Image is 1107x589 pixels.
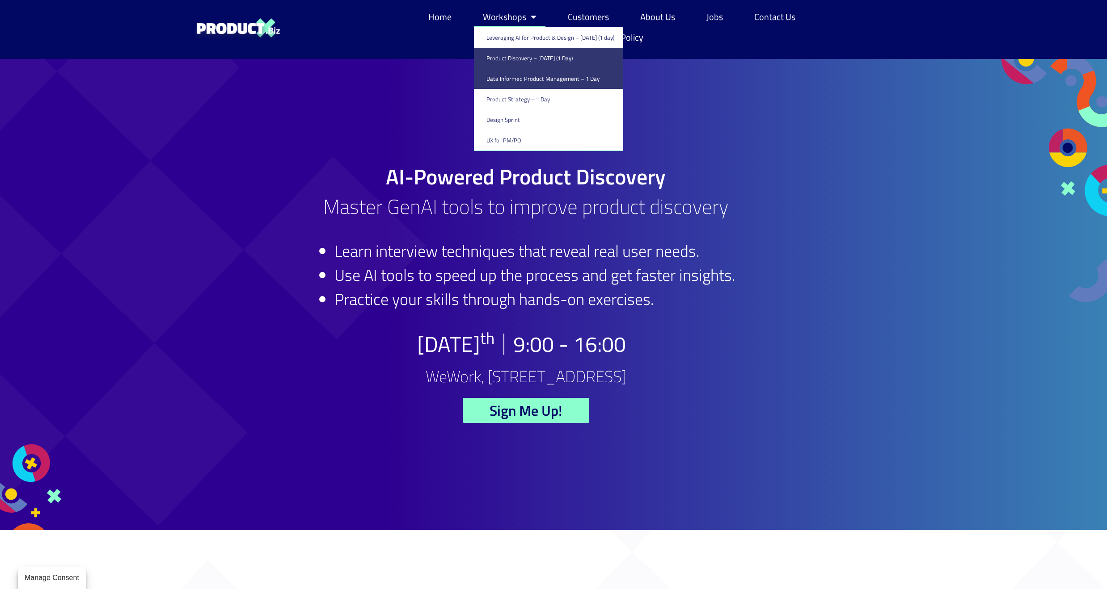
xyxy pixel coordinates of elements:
[474,48,623,68] a: Product Discovery​ – [DATE] (1 Day)
[745,7,804,27] a: Contact Us
[417,334,494,355] h2: [DATE]
[18,567,86,589] button: Manage Consent
[463,398,589,423] a: Sign Me Up!
[179,166,872,188] h1: AI-Powered Product Discovery
[559,7,618,27] a: Customers
[631,7,684,27] a: About Us
[513,334,626,355] h2: 9:00 - 16:00
[334,239,735,263] li: Learn interview techniques that reveal real user needs.
[426,368,626,384] h2: WeWork, [STREET_ADDRESS]
[334,287,735,311] li: Practice your skills through hands-on exercises.
[480,326,494,350] sup: th
[474,27,623,151] ul: Workshops
[419,7,461,27] a: Home
[334,263,735,287] li: Use AI tools to speed up the process and get faster insights.
[490,403,562,418] span: Sign Me Up!
[697,7,732,27] a: Jobs
[474,7,545,27] a: Workshops
[474,27,623,48] a: Leveraging AI for Product & Design – [DATE] (1 day)
[412,7,819,48] nav: Menu
[179,196,872,217] h2: Master GenAI tools to improve product discovery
